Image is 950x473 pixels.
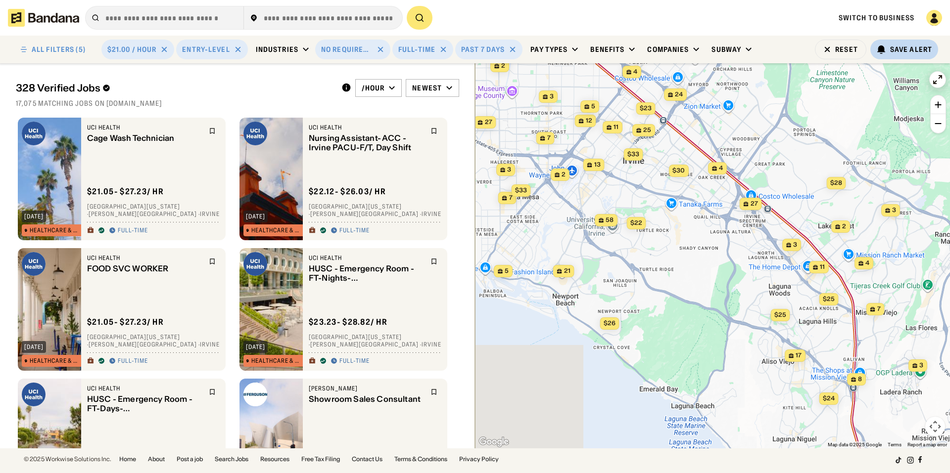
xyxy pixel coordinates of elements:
a: Resources [260,456,289,462]
div: Pay Types [530,45,568,54]
div: [DATE] [24,214,44,219]
a: Open this area in Google Maps (opens a new window) [477,435,510,448]
span: $28 [830,179,842,186]
div: Healthcare & Mental Health [251,227,303,233]
img: UCI Health logo [243,252,267,276]
span: 4 [865,259,869,267]
div: $ 23.23 - $28.82 / hr [87,447,166,458]
span: 27 [751,200,758,208]
div: [DATE] [24,344,44,350]
div: $ 22.12 - $26.03 / hr [309,186,386,197]
span: 27 [485,118,492,127]
a: Switch to Business [839,13,914,22]
img: Ferguson logo [243,383,267,406]
span: 2 [501,62,505,70]
button: Map camera controls [925,417,945,436]
div: HUSC - Emergency Room - FT-Nights- [GEOGRAPHIC_DATA] [309,264,425,283]
div: Benefits [590,45,624,54]
div: $ 21.05 - $27.23 / hr [87,317,164,327]
span: 17 [796,351,802,360]
span: 11 [614,123,618,131]
span: 4 [633,68,637,76]
span: 2 [562,171,566,179]
span: 3 [550,92,554,101]
img: UCI Health logo [243,122,267,145]
div: Entry-Level [182,45,230,54]
div: UCI Health [87,254,203,262]
span: $23 [640,104,652,112]
img: UCI Health logo [22,122,46,145]
a: About [148,456,165,462]
div: UCI Health [309,124,425,131]
span: $33 [627,150,639,158]
div: Reset [835,46,858,53]
div: Healthcare & Mental Health [30,227,82,233]
div: [GEOGRAPHIC_DATA][US_STATE] · [PERSON_NAME][GEOGRAPHIC_DATA] · Irvine [309,203,441,218]
div: Companies [647,45,689,54]
div: UCI Health [87,124,203,131]
img: Google [477,435,510,448]
span: 3 [507,166,511,174]
div: Healthcare & Mental Health [251,358,303,364]
div: UCI Health [87,385,203,392]
span: 11 [820,263,825,271]
div: Newest [412,84,442,92]
div: /hour [362,84,385,92]
img: UCI Health logo [22,252,46,276]
div: Full-time [118,357,148,365]
div: Cage Wash Technician [87,133,203,143]
span: 25 [643,126,651,134]
span: $30 [672,167,685,174]
div: [PERSON_NAME] [309,385,425,392]
a: Contact Us [352,456,382,462]
a: Terms & Conditions [394,456,447,462]
div: FOOD SVC WORKER [87,264,203,273]
div: © 2025 Workwise Solutions Inc. [24,456,111,462]
div: [GEOGRAPHIC_DATA][US_STATE] · [PERSON_NAME][GEOGRAPHIC_DATA] · Irvine [309,333,441,348]
div: No Requirements [321,45,373,54]
span: $25 [774,311,786,318]
div: Showroom Sales Consultant [309,394,425,404]
div: Nursing Assistant- ACC - Irvine PACU-F/T, Day Shift [309,133,425,152]
div: Full-time [118,227,148,235]
span: 13 [594,161,601,169]
a: Home [119,456,136,462]
span: $26 [604,319,616,327]
div: [DATE] [246,344,265,350]
span: 5 [591,102,595,111]
a: Privacy Policy [459,456,499,462]
span: 12 [586,117,592,125]
div: [GEOGRAPHIC_DATA][US_STATE] · [PERSON_NAME][GEOGRAPHIC_DATA] · Irvine [87,203,220,218]
div: ALL FILTERS (5) [32,46,86,53]
div: [DATE] [246,214,265,219]
a: Search Jobs [215,456,248,462]
div: 17,075 matching jobs on [DOMAIN_NAME] [16,99,459,108]
span: Map data ©2025 Google [828,442,882,447]
span: 7 [509,194,513,202]
div: $ 23.23 - $28.82 / hr [309,317,387,327]
div: Past 7 days [461,45,505,54]
span: 5 [505,267,509,275]
span: $25 [823,295,835,302]
div: Save Alert [890,45,932,54]
span: 7 [877,305,881,313]
span: $24 [823,394,835,402]
div: $ 28.85 - $38.46 / hr [309,447,388,458]
span: 4 [719,164,723,172]
span: 2 [842,222,846,231]
div: $ 21.05 - $27.23 / hr [87,186,164,197]
div: Full-time [398,45,435,54]
a: Post a job [177,456,203,462]
div: $21.00 / hour [107,45,157,54]
div: UCI Health [309,254,425,262]
div: grid [16,114,459,448]
span: 3 [793,241,797,249]
span: 8 [858,375,862,384]
span: 58 [606,216,614,224]
div: [GEOGRAPHIC_DATA][US_STATE] · [PERSON_NAME][GEOGRAPHIC_DATA] · Irvine [87,333,220,348]
span: $22 [630,219,642,226]
div: Industries [256,45,298,54]
a: Free Tax Filing [301,456,340,462]
span: 24 [675,90,683,99]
